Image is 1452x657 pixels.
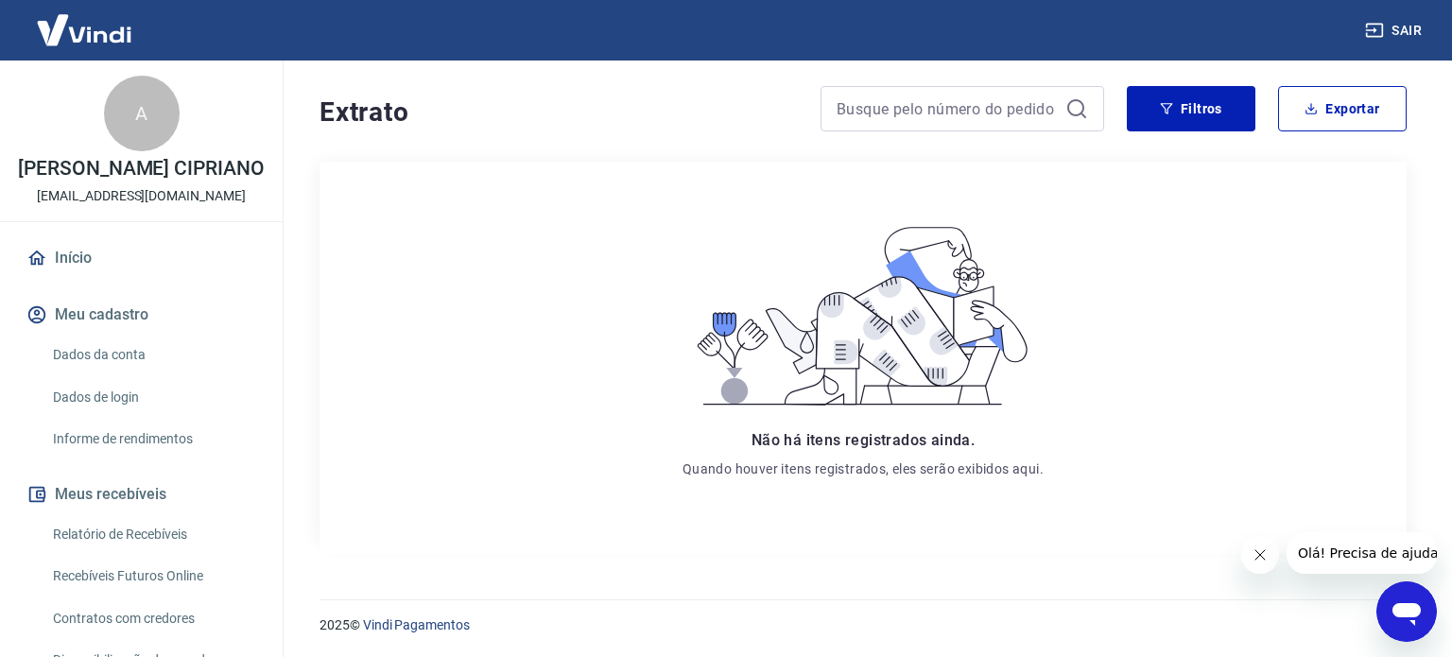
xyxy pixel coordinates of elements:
button: Sair [1361,13,1429,48]
p: Quando houver itens registrados, eles serão exibidos aqui. [683,459,1044,478]
p: [PERSON_NAME] CIPRIANO [18,159,265,179]
a: Informe de rendimentos [45,420,260,458]
a: Vindi Pagamentos [363,617,470,632]
button: Filtros [1127,86,1255,131]
iframe: Botão para abrir a janela de mensagens [1376,581,1437,642]
a: Relatório de Recebíveis [45,515,260,554]
h4: Extrato [320,94,798,131]
a: Dados de login [45,378,260,417]
img: Vindi [23,1,146,59]
a: Contratos com credores [45,599,260,638]
a: Recebíveis Futuros Online [45,557,260,596]
a: Início [23,237,260,279]
iframe: Mensagem da empresa [1287,532,1437,574]
button: Meus recebíveis [23,474,260,515]
div: A [104,76,180,151]
button: Exportar [1278,86,1407,131]
p: [EMAIL_ADDRESS][DOMAIN_NAME] [37,186,246,206]
input: Busque pelo número do pedido [837,95,1058,123]
p: 2025 © [320,615,1407,635]
span: Olá! Precisa de ajuda? [11,13,159,28]
button: Meu cadastro [23,294,260,336]
span: Não há itens registrados ainda. [752,431,975,449]
iframe: Fechar mensagem [1241,536,1279,574]
a: Dados da conta [45,336,260,374]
